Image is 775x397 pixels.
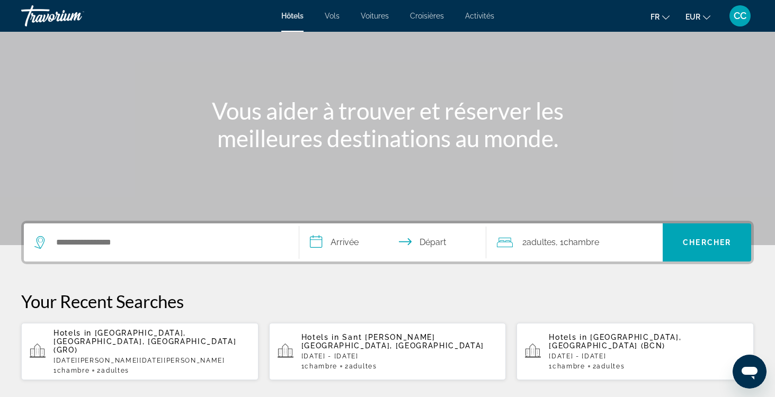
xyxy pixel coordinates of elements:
span: Chambre [564,237,599,247]
p: [DATE][PERSON_NAME][DATE][PERSON_NAME] [54,357,250,364]
span: 1 [301,363,337,370]
span: Adultes [527,237,556,247]
span: CC [734,11,746,21]
p: Your Recent Searches [21,291,754,312]
span: Chambre [553,363,585,370]
button: Change language [651,9,670,24]
span: 1 [54,367,90,374]
span: Hotels in [54,329,92,337]
button: Hotels in Sant [PERSON_NAME][GEOGRAPHIC_DATA], [GEOGRAPHIC_DATA][DATE] - [DATE]1Chambre2Adultes [269,322,506,381]
button: Hotels in [GEOGRAPHIC_DATA], [GEOGRAPHIC_DATA], [GEOGRAPHIC_DATA] (GRO)[DATE][PERSON_NAME][DATE][... [21,322,259,381]
span: 2 [522,235,556,250]
span: Hotels in [301,333,340,341]
button: Hotels in [GEOGRAPHIC_DATA], [GEOGRAPHIC_DATA] (BCN)[DATE] - [DATE]1Chambre2Adultes [516,322,754,381]
span: Hotels in [549,333,587,341]
button: Search [663,223,751,261]
p: [DATE] - [DATE] [301,353,498,360]
span: , 1 [556,235,599,250]
iframe: Bouton de lancement de la fenêtre de messagerie [733,355,767,389]
span: Chambre [57,367,90,374]
span: fr [651,13,660,21]
span: 2 [593,363,625,370]
span: Sant [PERSON_NAME][GEOGRAPHIC_DATA], [GEOGRAPHIC_DATA] [301,333,484,350]
span: 2 [345,363,377,370]
a: Vols [325,12,340,20]
span: [GEOGRAPHIC_DATA], [GEOGRAPHIC_DATA] (BCN) [549,333,681,350]
button: User Menu [726,5,754,27]
span: Chambre [305,363,337,370]
span: EUR [685,13,700,21]
button: Change currency [685,9,710,24]
span: Adultes [101,367,129,374]
div: Search widget [24,223,751,261]
input: Search hotel destination [55,234,283,250]
span: [GEOGRAPHIC_DATA], [GEOGRAPHIC_DATA], [GEOGRAPHIC_DATA] (GRO) [54,329,236,354]
span: Adultes [596,363,625,370]
button: Travelers: 2 adults, 0 children [486,223,663,261]
p: [DATE] - [DATE] [549,353,745,360]
a: Travorium [21,2,127,30]
span: Adultes [349,363,377,370]
a: Voitures [361,12,389,20]
a: Hôtels [281,12,304,20]
span: Chercher [683,238,731,247]
span: 1 [549,363,585,370]
button: Select check in and out date [299,223,486,261]
a: Croisières [410,12,444,20]
span: 2 [97,367,129,374]
h1: Vous aider à trouver et réserver les meilleures destinations au monde. [189,97,586,152]
a: Activités [465,12,494,20]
